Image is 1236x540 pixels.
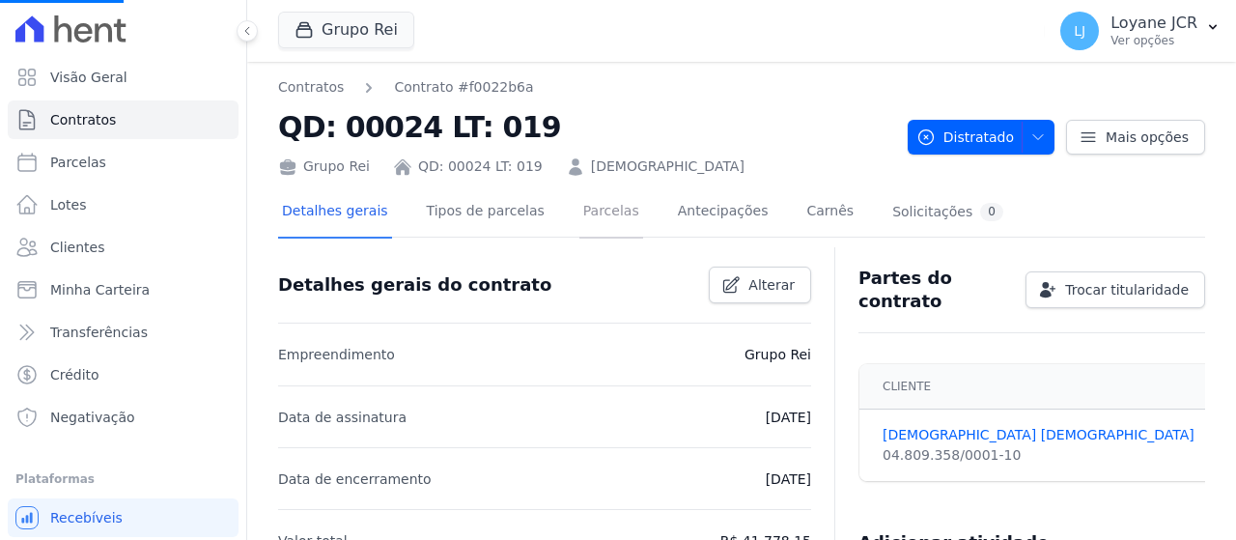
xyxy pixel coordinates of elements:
a: Transferências [8,313,239,352]
a: Minha Carteira [8,270,239,309]
a: [DEMOGRAPHIC_DATA] [591,156,744,177]
a: [DEMOGRAPHIC_DATA] [DEMOGRAPHIC_DATA] [883,425,1194,445]
th: Cliente [859,364,1206,410]
button: Distratado [908,120,1054,155]
span: Minha Carteira [50,280,150,299]
div: 0 [980,203,1003,221]
span: LJ [1074,24,1085,38]
a: Detalhes gerais [278,187,392,239]
button: Grupo Rei [278,12,414,48]
p: Ver opções [1110,33,1197,48]
div: Plataformas [15,468,231,491]
h2: QD: 00024 LT: 019 [278,105,892,149]
p: Grupo Rei [744,343,811,366]
span: Negativação [50,408,135,427]
a: Negativação [8,398,239,437]
div: Grupo Rei [278,156,370,177]
p: Loyane JCR [1110,14,1197,33]
button: LJ Loyane JCR Ver opções [1045,4,1236,58]
a: Contrato #f0022b6a [394,77,533,98]
a: Lotes [8,185,239,224]
a: Solicitações0 [888,187,1007,239]
a: Recebíveis [8,498,239,537]
span: Recebíveis [50,508,123,527]
a: Contratos [8,100,239,139]
nav: Breadcrumb [278,77,892,98]
p: [DATE] [766,406,811,429]
div: 04.809.358/0001-10 [883,445,1194,466]
p: [DATE] [766,468,811,491]
p: Data de assinatura [278,406,407,429]
nav: Breadcrumb [278,77,534,98]
a: QD: 00024 LT: 019 [418,156,543,177]
a: Carnês [802,187,857,239]
span: Alterar [748,275,795,295]
a: Tipos de parcelas [423,187,548,239]
a: Parcelas [8,143,239,182]
span: Distratado [916,120,1014,155]
h3: Partes do contrato [858,267,1010,313]
span: Contratos [50,110,116,129]
span: Visão Geral [50,68,127,87]
span: Clientes [50,238,104,257]
a: Trocar titularidade [1025,271,1205,308]
a: Visão Geral [8,58,239,97]
span: Transferências [50,323,148,342]
span: Mais opções [1106,128,1189,147]
span: Parcelas [50,153,106,172]
a: Antecipações [674,187,772,239]
p: Empreendimento [278,343,395,366]
span: Trocar titularidade [1065,280,1189,299]
span: Lotes [50,195,87,214]
span: Crédito [50,365,99,384]
a: Contratos [278,77,344,98]
p: Data de encerramento [278,468,432,491]
div: Solicitações [892,203,1003,221]
a: Parcelas [579,187,643,239]
a: Clientes [8,228,239,267]
a: Crédito [8,355,239,394]
h3: Detalhes gerais do contrato [278,273,551,297]
a: Alterar [709,267,811,303]
a: Mais opções [1066,120,1205,155]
